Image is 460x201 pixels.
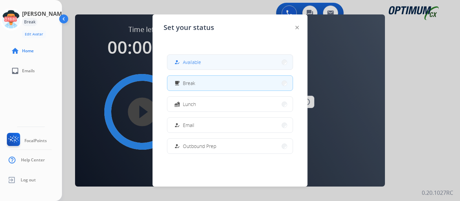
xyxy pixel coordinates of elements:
[21,157,45,163] span: Help Center
[167,76,293,91] button: Break
[183,142,216,150] span: Outbound Prep
[174,101,180,107] mat-icon: fastfood
[11,67,19,75] mat-icon: inbox
[183,59,201,66] span: Available
[22,48,34,54] span: Home
[183,100,196,108] span: Lunch
[11,47,19,55] mat-icon: home
[167,118,293,133] button: Email
[183,80,195,87] span: Break
[167,55,293,70] button: Available
[164,23,214,32] span: Set your status
[22,10,67,18] h3: [PERSON_NAME]
[422,189,453,197] p: 0.20.1027RC
[183,121,194,129] span: Email
[22,68,35,74] span: Emails
[167,139,293,154] button: Outbound Prep
[174,59,180,65] mat-icon: how_to_reg
[167,97,293,112] button: Lunch
[295,26,299,29] img: close-button
[24,138,47,144] span: FocalPoints
[174,143,180,149] mat-icon: how_to_reg
[21,177,36,183] span: Log out
[174,122,180,128] mat-icon: how_to_reg
[6,133,47,149] a: FocalPoints
[174,80,180,86] mat-icon: free_breakfast
[22,18,38,26] div: Break
[22,30,46,38] button: Edit Avatar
